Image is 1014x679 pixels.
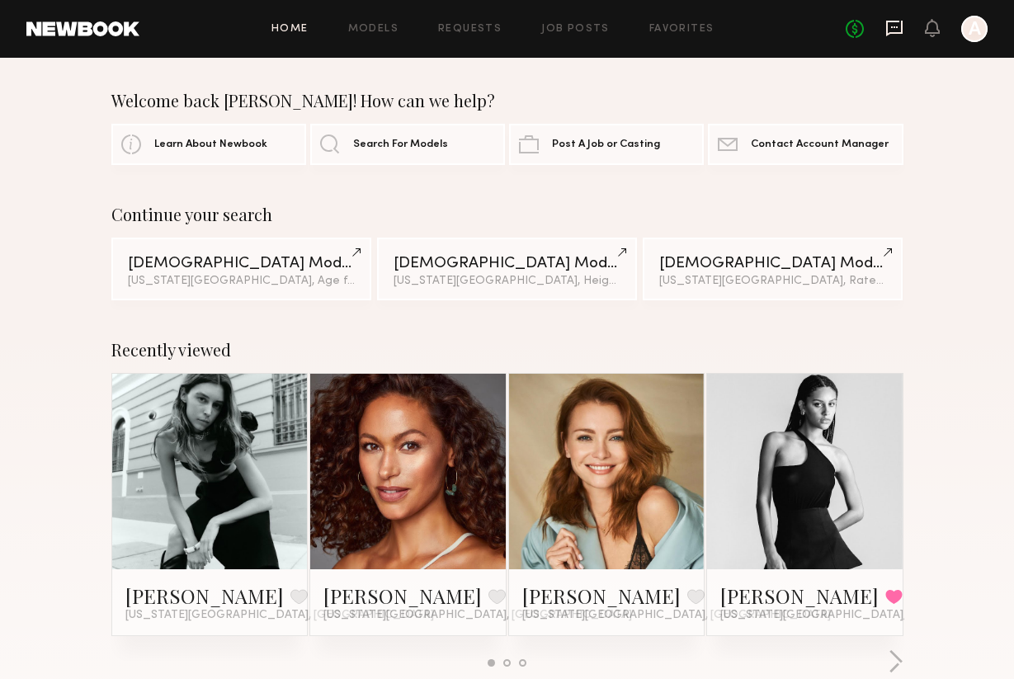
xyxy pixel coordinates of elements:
span: Learn About Newbook [154,139,267,150]
a: Search For Models [310,124,505,165]
span: Search For Models [353,139,448,150]
span: Post A Job or Casting [552,139,660,150]
a: [PERSON_NAME] [522,582,681,609]
span: [US_STATE][GEOGRAPHIC_DATA], [GEOGRAPHIC_DATA] [323,609,632,622]
div: [DEMOGRAPHIC_DATA] Models [128,256,356,271]
div: Continue your search [111,205,903,224]
a: Favorites [649,24,715,35]
a: [DEMOGRAPHIC_DATA] Models[US_STATE][GEOGRAPHIC_DATA], Age from [DEMOGRAPHIC_DATA]. [111,238,372,300]
a: Contact Account Manager [708,124,903,165]
div: Recently viewed [111,340,903,360]
a: Post A Job or Casting [509,124,704,165]
a: A [961,16,988,42]
a: [PERSON_NAME] [323,582,482,609]
a: Learn About Newbook [111,124,306,165]
a: Job Posts [541,24,610,35]
a: Models [348,24,399,35]
div: [DEMOGRAPHIC_DATA] Models [659,256,887,271]
a: [DEMOGRAPHIC_DATA] Models[US_STATE][GEOGRAPHIC_DATA], Height from 5'5" [377,238,638,300]
a: Requests [438,24,502,35]
div: [US_STATE][GEOGRAPHIC_DATA], Age from [DEMOGRAPHIC_DATA]. [128,276,356,287]
div: Welcome back [PERSON_NAME]! How can we help? [111,91,903,111]
div: [DEMOGRAPHIC_DATA] Models [394,256,621,271]
a: Home [271,24,309,35]
span: [US_STATE][GEOGRAPHIC_DATA], [GEOGRAPHIC_DATA] [522,609,831,622]
div: [US_STATE][GEOGRAPHIC_DATA], Height from 5'5" [394,276,621,287]
span: Contact Account Manager [751,139,889,150]
a: [PERSON_NAME] [125,582,284,609]
a: [PERSON_NAME] [720,582,879,609]
span: [US_STATE][GEOGRAPHIC_DATA], [GEOGRAPHIC_DATA] [125,609,434,622]
div: [US_STATE][GEOGRAPHIC_DATA], Rate up to $275 [659,276,887,287]
a: [DEMOGRAPHIC_DATA] Models[US_STATE][GEOGRAPHIC_DATA], Rate up to $275 [643,238,903,300]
